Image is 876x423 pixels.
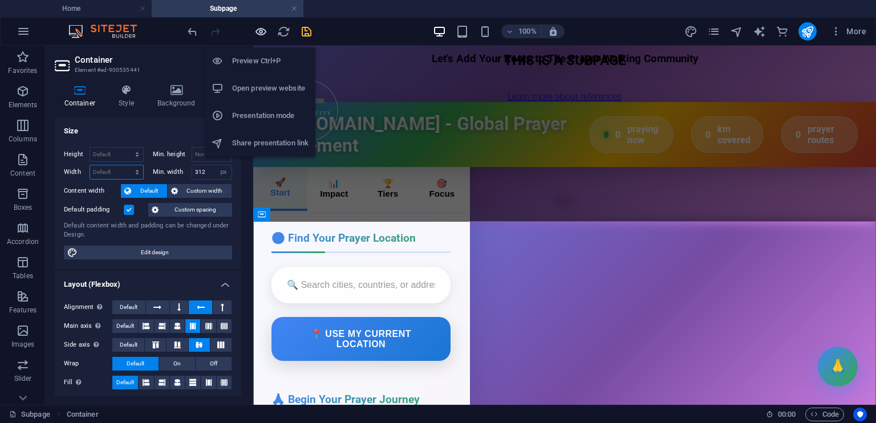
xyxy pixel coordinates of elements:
[776,25,789,38] button: commerce
[778,408,796,421] span: 00 00
[548,26,558,36] i: On resize automatically adjust zoom level to fit chosen device.
[148,203,232,217] button: Custom spacing
[135,184,164,198] span: Default
[64,338,112,352] label: Side axis
[10,169,35,178] p: Content
[277,25,290,38] button: reload
[798,22,817,40] button: publish
[112,376,138,389] button: Default
[64,221,232,240] div: Default content width and padding can be changed under Design.
[159,357,195,371] button: On
[153,151,192,157] label: Min. height
[810,408,839,421] span: Code
[67,408,99,421] span: Click to select. Double-click to edit
[64,169,90,175] label: Width
[64,376,112,389] label: Fill
[786,410,788,418] span: :
[9,408,50,421] a: Click to cancel selection. Double-click to open Pages
[81,246,229,259] span: Edit design
[64,357,112,371] label: Wrap
[853,408,867,421] button: Usercentrics
[185,25,199,38] button: undo
[753,25,766,38] button: text_generator
[55,117,241,138] h4: Size
[64,319,112,333] label: Main axis
[112,300,145,314] button: Default
[112,357,159,371] button: Default
[116,319,134,333] span: Default
[14,374,32,383] p: Slider
[501,25,542,38] button: 100%
[64,300,112,314] label: Alignment
[11,340,35,349] p: Images
[64,246,232,259] button: Edit design
[120,338,137,352] span: Default
[707,25,720,38] i: Pages (Ctrl+Alt+S)
[684,25,698,38] button: design
[684,25,697,38] i: Design (Ctrl+Alt+Y)
[196,357,232,371] button: Off
[766,408,796,421] h6: Session time
[9,100,38,109] p: Elements
[730,25,744,38] button: navigator
[64,203,124,217] label: Default padding
[116,376,134,389] span: Default
[232,54,309,68] h6: Preview Ctrl+P
[707,25,721,38] button: pages
[64,184,121,198] label: Content width
[13,271,33,280] p: Tables
[148,84,210,108] h4: Background
[232,136,309,150] h6: Share presentation link
[75,55,241,65] h2: Container
[300,25,313,38] i: Save (Ctrl+S)
[801,25,814,38] i: Publish
[120,300,137,314] span: Default
[67,408,99,421] nav: breadcrumb
[112,338,144,352] button: Default
[518,25,537,38] h6: 100%
[127,357,144,371] span: Default
[186,25,199,38] i: Undo: Change minimum width (Ctrl+Z)
[112,319,138,333] button: Default
[153,169,192,175] label: Min. width
[8,66,37,75] p: Favorites
[210,357,217,371] span: Off
[776,25,789,38] i: Commerce
[66,25,151,38] img: Editor Logo
[152,2,303,15] h4: Subpage
[75,65,218,75] h3: Element #ed-900535441
[9,306,36,315] p: Features
[18,221,197,258] input: 🔍 Search cities, countries, or addresses...
[232,109,309,123] h6: Presentation mode
[9,135,37,144] p: Columns
[168,184,232,198] button: Custom width
[826,22,871,40] button: More
[830,26,866,37] span: More
[64,151,90,157] label: Height
[14,203,33,212] p: Boxes
[232,82,309,95] h6: Open preview website
[299,25,313,38] button: save
[730,25,743,38] i: Navigator
[7,237,39,246] p: Accordion
[109,84,148,108] h4: Style
[173,357,181,371] span: On
[805,408,844,421] button: Code
[753,25,766,38] i: AI Writer
[55,271,241,291] h4: Layout (Flexbox)
[162,203,229,217] span: Custom spacing
[181,184,229,198] span: Custom width
[121,184,167,198] button: Default
[55,84,109,108] h4: Container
